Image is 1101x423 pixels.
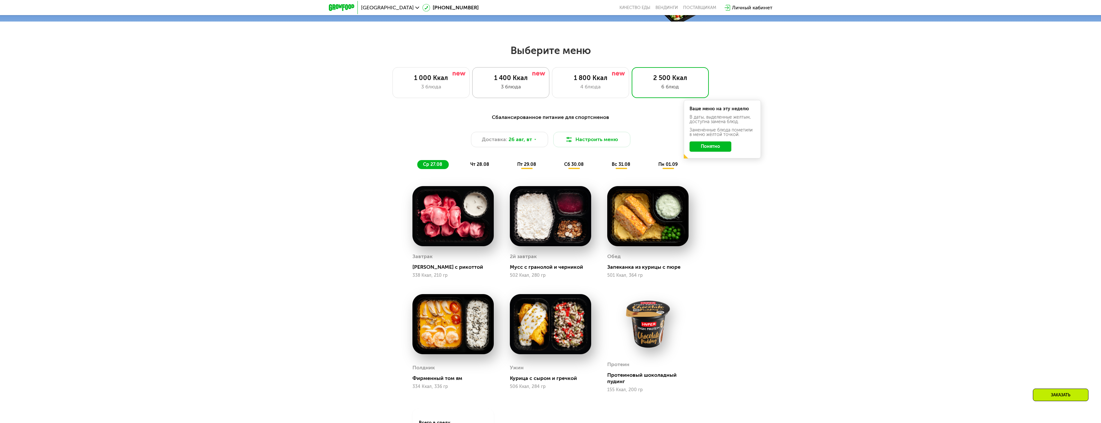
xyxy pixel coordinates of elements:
[479,83,543,91] div: 3 блюда
[619,5,650,10] a: Качество еды
[479,74,543,82] div: 1 400 Ккал
[607,273,689,278] div: 501 Ккал, 364 гр
[399,83,463,91] div: 3 блюда
[658,162,678,167] span: пн 01.09
[423,162,442,167] span: ср 27.08
[1033,389,1088,401] div: Заказать
[559,83,622,91] div: 4 блюда
[399,74,463,82] div: 1 000 Ккал
[412,375,499,382] div: Фирменный том ям
[553,132,630,147] button: Настроить меню
[470,162,489,167] span: чт 28.08
[638,74,702,82] div: 2 500 Ккал
[607,360,629,369] div: Протеин
[412,363,435,373] div: Полдник
[732,4,772,12] div: Личный кабинет
[612,162,630,167] span: вс 31.08
[361,5,414,10] span: [GEOGRAPHIC_DATA]
[655,5,678,10] a: Вендинги
[412,264,499,270] div: [PERSON_NAME] с рикоттой
[510,363,524,373] div: Ужин
[559,74,622,82] div: 1 800 Ккал
[690,141,731,152] button: Понятно
[607,387,689,392] div: 155 Ккал, 200 гр
[412,273,494,278] div: 338 Ккал, 210 гр
[509,136,532,143] span: 26 авг, вт
[690,128,755,137] div: Заменённые блюда пометили в меню жёлтой точкой.
[607,252,621,261] div: Обед
[510,252,537,261] div: 2й завтрак
[510,375,596,382] div: Курица с сыром и гречкой
[564,162,584,167] span: сб 30.08
[690,115,755,124] div: В даты, выделенные желтым, доступна замена блюд.
[510,384,591,389] div: 506 Ккал, 284 гр
[360,113,741,122] div: Сбалансированное питание для спортсменов
[607,264,694,270] div: Запеканка из курицы с пюре
[510,273,591,278] div: 502 Ккал, 280 гр
[638,83,702,91] div: 6 блюд
[510,264,596,270] div: Мусс с гранолой и черникой
[21,44,1080,57] h2: Выберите меню
[482,136,507,143] span: Доставка:
[412,384,494,389] div: 334 Ккал, 336 гр
[517,162,536,167] span: пт 29.08
[412,252,433,261] div: Завтрак
[607,372,694,385] div: Протеиновый шоколадный пудинг
[422,4,479,12] a: [PHONE_NUMBER]
[683,5,716,10] div: поставщикам
[690,107,755,111] div: Ваше меню на эту неделю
